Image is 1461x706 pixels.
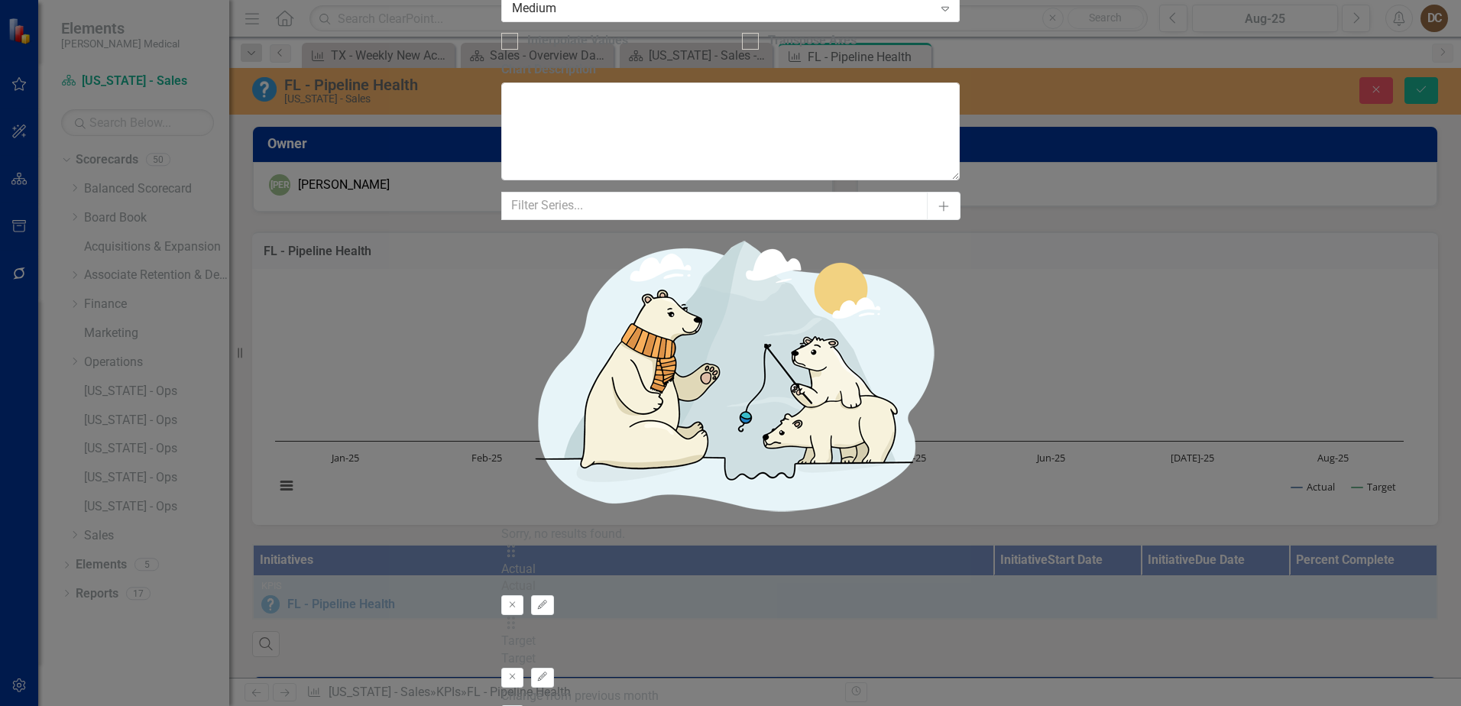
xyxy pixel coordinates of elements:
[501,61,960,79] label: Chart Description
[501,220,960,526] img: No results found
[501,688,960,705] div: Change from previous month
[501,633,960,650] div: Target
[501,578,960,595] div: Actual
[501,650,960,668] div: Target
[768,32,857,50] div: Transpose Axes
[527,32,628,50] div: Interpolate Values
[501,561,960,578] div: Actual
[501,526,960,543] div: Sorry, no results found.
[501,192,928,220] input: Filter Series...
